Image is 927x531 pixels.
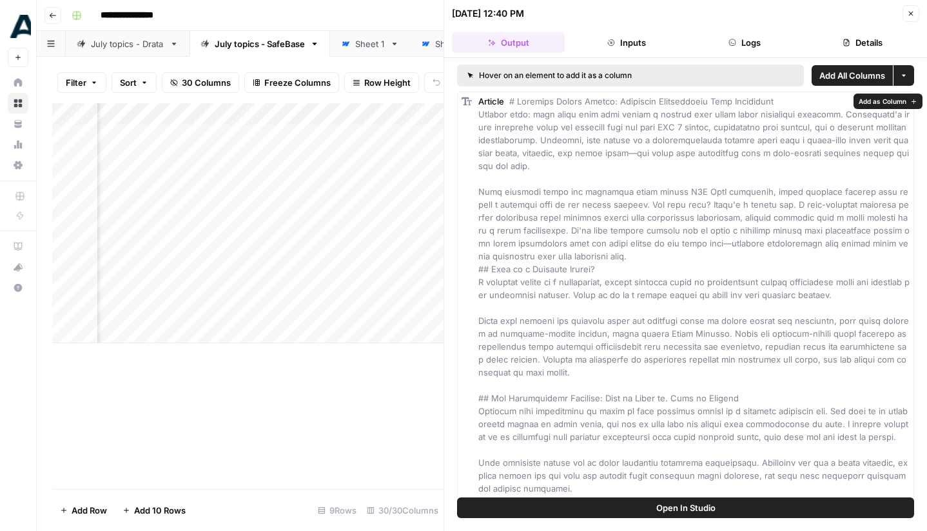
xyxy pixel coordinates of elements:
span: Row Height [364,76,411,89]
a: Home [8,72,28,93]
button: What's new? [8,257,28,277]
a: AirOps Academy [8,236,28,257]
div: July topics - Drata [91,37,164,50]
a: Browse [8,93,28,114]
button: 30 Columns [162,72,239,93]
div: 9 Rows [313,500,362,521]
a: Sheet 2 [410,31,491,57]
button: Output [452,32,565,53]
div: July topics - SafeBase [215,37,305,50]
span: Article [478,96,504,106]
span: Add 10 Rows [134,504,186,517]
span: Add All Columns [819,69,885,82]
div: 30/30 Columns [362,500,444,521]
button: Add 10 Rows [115,500,193,521]
button: Workspace: Drata [8,10,28,43]
span: Sort [120,76,137,89]
button: Filter [57,72,106,93]
a: Sheet 1 [330,31,410,57]
button: Details [806,32,919,53]
a: Settings [8,155,28,175]
span: Filter [66,76,86,89]
a: Usage [8,134,28,155]
button: Freeze Columns [244,72,339,93]
div: Hover on an element to add it as a column [467,70,713,81]
button: Add Row [52,500,115,521]
a: July topics - SafeBase [190,31,330,57]
a: Your Data [8,114,28,134]
button: Row Height [344,72,419,93]
div: [DATE] 12:40 PM [452,7,524,20]
span: Add as Column [859,96,906,106]
button: Help + Support [8,277,28,298]
button: Open In Studio [457,497,914,518]
span: Open In Studio [656,501,716,514]
button: Inputs [570,32,683,53]
button: Add as Column [854,94,922,109]
img: Drata Logo [8,15,31,38]
button: Logs [688,32,801,53]
button: Add All Columns [812,65,893,86]
div: Sheet 2 [435,37,466,50]
a: July topics - Drata [66,31,190,57]
span: Add Row [72,504,107,517]
div: Sheet 1 [355,37,385,50]
button: Sort [112,72,157,93]
span: Freeze Columns [264,76,331,89]
span: 30 Columns [182,76,231,89]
